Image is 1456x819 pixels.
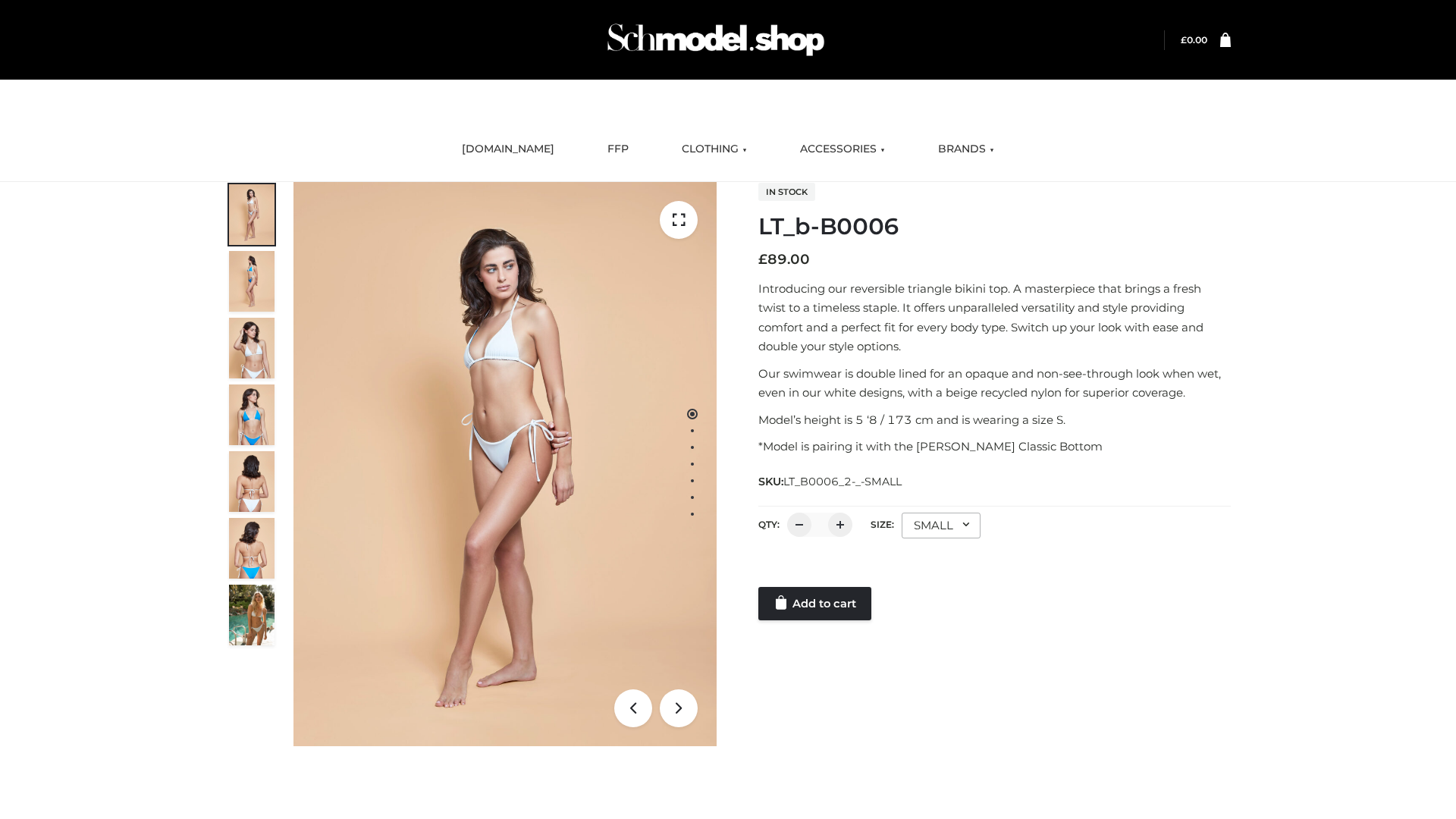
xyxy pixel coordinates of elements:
[293,182,717,746] img: ArielClassicBikiniTop_CloudNine_AzureSky_OW114ECO_1
[758,213,1231,240] h1: LT_b-B0006
[229,451,275,512] img: ArielClassicBikiniTop_CloudNine_AzureSky_OW114ECO_7-scaled.jpg
[758,251,767,268] span: £
[758,472,903,491] span: SKU:
[783,475,902,488] span: LT_B0006_2-_-SMALL
[758,587,871,620] a: Add to cart
[758,183,815,201] span: In stock
[229,184,275,245] img: ArielClassicBikiniTop_CloudNine_AzureSky_OW114ECO_1-scaled.jpg
[758,364,1231,403] p: Our swimwear is double lined for an opaque and non-see-through look when wet, even in our white d...
[758,251,810,268] bdi: 89.00
[229,518,275,579] img: ArielClassicBikiniTop_CloudNine_AzureSky_OW114ECO_8-scaled.jpg
[758,519,780,530] label: QTY:
[758,437,1231,457] p: *Model is pairing it with the [PERSON_NAME] Classic Bottom
[229,251,275,312] img: ArielClassicBikiniTop_CloudNine_AzureSky_OW114ECO_2-scaled.jpg
[1181,34,1207,45] a: £0.00
[927,133,1006,166] a: BRANDS
[229,384,275,445] img: ArielClassicBikiniTop_CloudNine_AzureSky_OW114ECO_4-scaled.jpg
[1181,34,1207,45] bdi: 0.00
[758,279,1231,356] p: Introducing our reversible triangle bikini top. A masterpiece that brings a fresh twist to a time...
[902,513,981,538] div: SMALL
[450,133,566,166] a: [DOMAIN_NAME]
[758,410,1231,430] p: Model’s height is 5 ‘8 / 173 cm and is wearing a size S.
[670,133,758,166] a: CLOTHING
[229,318,275,378] img: ArielClassicBikiniTop_CloudNine_AzureSky_OW114ECO_3-scaled.jpg
[1181,34,1187,45] span: £
[789,133,896,166] a: ACCESSORIES
[871,519,894,530] label: Size:
[596,133,640,166] a: FFP
[602,10,830,70] img: Schmodel Admin 964
[229,585,275,645] img: Arieltop_CloudNine_AzureSky2.jpg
